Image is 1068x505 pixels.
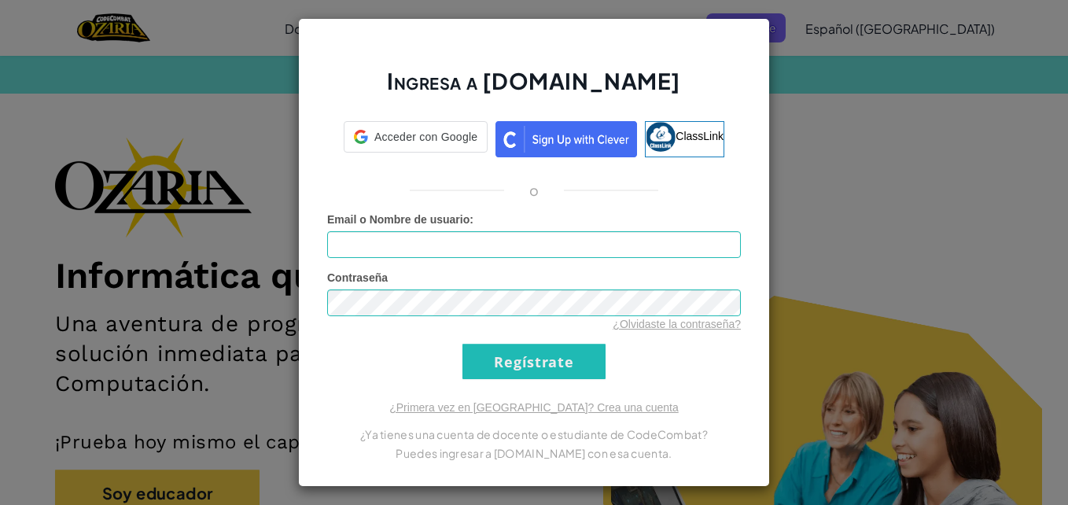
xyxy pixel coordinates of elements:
[676,130,724,142] span: ClassLink
[327,212,473,227] label: :
[646,122,676,152] img: classlink-logo-small.png
[495,121,637,157] img: clever_sso_button@2x.png
[344,121,488,153] div: Acceder con Google
[327,213,470,226] span: Email o Nombre de usuario
[344,121,488,157] a: Acceder con Google
[462,344,606,379] input: Regístrate
[327,444,741,463] p: Puedes ingresar a [DOMAIN_NAME] con esa cuenta.
[327,66,741,112] h2: Ingresa a [DOMAIN_NAME]
[389,401,679,414] a: ¿Primera vez en [GEOGRAPHIC_DATA]? Crea una cuenta
[613,318,741,330] a: ¿Olvidaste la contraseña?
[529,181,539,200] p: o
[327,425,741,444] p: ¿Ya tienes una cuenta de docente o estudiante de CodeCombat?
[327,271,388,284] span: Contraseña
[374,129,477,145] span: Acceder con Google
